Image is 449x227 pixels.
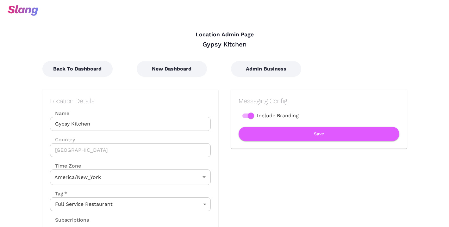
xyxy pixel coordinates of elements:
h2: Location Details [50,97,211,105]
button: Open [200,173,209,181]
button: New Dashboard [137,61,207,77]
h2: Messaging Config [239,97,399,105]
button: Admin Business [231,61,301,77]
button: Save [239,127,399,141]
span: Include Branding [257,112,299,120]
a: Back To Dashboard [42,66,113,72]
label: Time Zone [50,162,211,169]
a: Admin Business [231,66,301,72]
img: svg+xml;base64,PHN2ZyB3aWR0aD0iOTciIGhlaWdodD0iMzQiIHZpZXdCb3g9IjAgMCA5NyAzNCIgZmlsbD0ibm9uZSIgeG... [8,5,38,16]
h4: Location Admin Page [42,31,407,38]
label: Name [50,110,211,117]
button: Back To Dashboard [42,61,113,77]
div: Full Service Restaurant [50,197,211,211]
label: Subscriptions [50,216,89,224]
label: Country [50,136,211,143]
div: Gypsy Kitchen [42,40,407,48]
label: Tag [50,190,67,197]
a: New Dashboard [137,66,207,72]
